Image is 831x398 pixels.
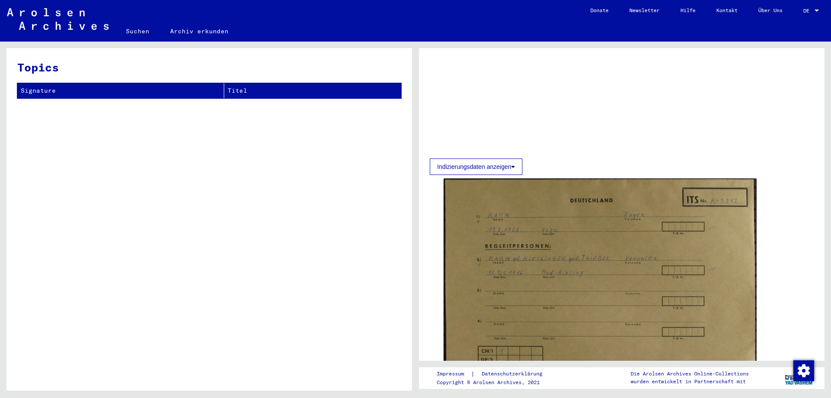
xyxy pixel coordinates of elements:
img: Arolsen_neg.svg [7,8,109,30]
button: Indizierungsdaten anzeigen [430,159,522,175]
img: 001.jpg [444,178,757,396]
span: DE [803,8,813,14]
th: Signature [17,83,224,98]
p: wurden entwickelt in Partnerschaft mit [631,378,749,385]
a: Suchen [116,21,160,42]
p: Die Arolsen Archives Online-Collections [631,370,749,378]
img: yv_logo.png [783,367,815,388]
p: Copyright © Arolsen Archives, 2021 [437,379,553,386]
h3: Topics [17,59,401,76]
div: | [437,369,553,379]
a: Impressum [437,369,471,379]
a: Datenschutzerklärung [475,369,553,379]
th: Titel [224,83,401,98]
img: Zustimmung ändern [793,360,814,381]
a: Archiv erkunden [160,21,239,42]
